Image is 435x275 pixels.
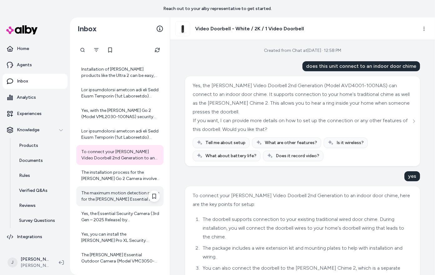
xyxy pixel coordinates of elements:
[3,41,68,56] a: Home
[203,215,412,241] div: The doorbell supports connection to your existing traditional wired door chime. During installati...
[195,25,304,32] h3: Video Doorbell - White / 2K / 1 Video Doorbell
[78,24,97,33] h2: Inbox
[19,187,48,194] p: Verified Q&As
[17,46,29,52] p: Home
[13,183,68,198] a: Verified Q&As
[17,111,42,117] p: Experiences
[4,252,54,272] button: J[PERSON_NAME][PERSON_NAME] Prod
[404,171,420,181] div: yes
[265,140,317,146] span: What are other features?
[3,122,68,137] button: Knowledge
[19,202,36,209] p: Reviews
[19,142,38,149] p: Products
[205,140,245,146] span: Tell me about setup
[6,25,38,34] img: alby Logo
[81,252,160,264] div: The [PERSON_NAME] Essential Outdoor Camera (Model VMC3050-100NAS) has a battery life of up to 4 m...
[76,186,164,206] a: The maximum motion detection range for the [PERSON_NAME] Essential XL Security Camera (3rd Gen – ...
[17,234,42,240] p: Integrations
[76,248,164,268] a: The [PERSON_NAME] Essential Outdoor Camera (Model VMC3050-100NAS) has a battery life of up to 4 m...
[17,62,32,68] p: Agents
[19,157,43,164] p: Documents
[76,104,164,124] a: Yes, with the [PERSON_NAME] Go 2 (Model VML2030-100NAS) security camera, you can access footage r...
[264,47,341,54] div: Created from Chat at [DATE] · 12:58 PM
[336,140,364,146] span: Is it wireless?
[3,90,68,105] a: Analytics
[205,153,256,159] span: What about battery life?
[163,6,272,12] p: Reach out to your alby representative to get started.
[203,244,412,261] div: The package includes a wire extension kit and mounting plates to help with installation and wiring.
[151,44,164,56] button: Refresh
[17,127,39,133] p: Knowledge
[3,74,68,89] a: Inbox
[81,149,160,161] div: To connect your [PERSON_NAME] Video Doorbell 2nd Generation to an indoor door chime, here are the...
[3,57,68,72] a: Agents
[81,66,160,79] div: Installation of [PERSON_NAME] products like the Ultra 2 can be easy, especially with the option t...
[17,94,36,101] p: Analytics
[13,198,68,213] a: Reviews
[19,172,30,179] p: Rules
[21,256,49,262] p: [PERSON_NAME]
[76,207,164,227] a: Yes, the Essential Security Camera (3rd Gen – 2025 Release) by [PERSON_NAME] supports digital zoo...
[81,107,160,120] div: Yes, with the [PERSON_NAME] Go 2 (Model VML2030-100NAS) security camera, you can access footage r...
[193,116,412,134] div: If you want, I can provide more details on how to set up the connection or any other features of ...
[19,217,55,224] p: Survey Questions
[13,138,68,153] a: Products
[193,191,412,209] div: To connect your [PERSON_NAME] Video Doorbell 2nd Generation to an indoor door chime, here are the...
[76,62,164,82] a: Installation of [PERSON_NAME] products like the Ultra 2 can be easy, especially with the option t...
[276,153,319,159] span: Does it record video?
[21,262,49,269] span: [PERSON_NAME] Prod
[302,61,420,71] div: does this unit connect to an indoor door chime
[81,128,160,141] div: Lor ipsumdolorsi ametcon adi eli Sedd Eiusm Temporin (1ut Laboreetdo) magnaali eni admi veniam: q...
[17,78,28,84] p: Inbox
[13,213,68,228] a: Survey Questions
[13,153,68,168] a: Documents
[81,190,160,202] div: The maximum motion detection range for the [PERSON_NAME] Essential XL Security Camera (3rd Gen – ...
[81,231,160,244] div: Yes, you can install the [PERSON_NAME] Pro XL Security Camera yourself. However, if you prefer pr...
[81,169,160,182] div: The installation process for the [PERSON_NAME] Go 2 Camera involves the following steps: 1. Remov...
[3,229,68,244] a: Integrations
[76,124,164,144] a: Lor ipsumdolorsi ametcon adi eli Sedd Eiusm Temporin (1ut Laboreetdo) magnaali eni admi veniam: q...
[76,227,164,247] a: Yes, you can install the [PERSON_NAME] Pro XL Security Camera yourself. However, if you prefer pr...
[410,117,417,125] button: See more
[76,145,164,165] a: To connect your [PERSON_NAME] Video Doorbell 2nd Generation to an indoor door chime, here are the...
[3,106,68,121] a: Experiences
[76,166,164,186] a: The installation process for the [PERSON_NAME] Go 2 Camera involves the following steps: 1. Remov...
[193,81,412,116] div: Yes, the [PERSON_NAME] Video Doorbell 2nd Generation (Model AVD4001-100NAS) can connect to an ind...
[76,83,164,103] a: Lor ipsumdolorsi ametcon adi eli Sedd Eiusm Temporin (1ut Laboreetdo) magnaali eni admi veniam: q...
[81,211,160,223] div: Yes, the Essential Security Camera (3rd Gen – 2025 Release) by [PERSON_NAME] supports digital zoo...
[81,87,160,99] div: Lor ipsumdolorsi ametcon adi eli Sedd Eiusm Temporin (1ut Laboreetdo) magnaali eni admi veniam: q...
[175,22,190,36] img: doorbell-1-cam-w.png
[90,44,103,56] button: Filter
[13,168,68,183] a: Rules
[8,257,18,267] span: J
